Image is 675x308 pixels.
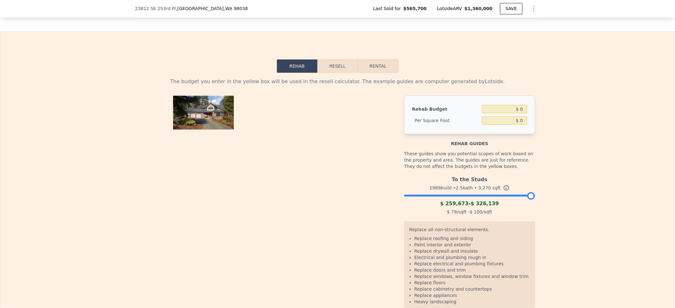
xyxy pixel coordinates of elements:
div: Replace all non-structural elements. [409,226,530,235]
div: Per Square Foot [412,115,479,126]
li: Replace windows, window fixtures and window trim [414,273,530,280]
div: /sqft - /sqft [404,207,535,216]
div: These guides show you potential scopes of work based on the property and area. The guides are jus... [404,147,535,173]
span: $ 100 [470,209,482,214]
div: Rehab Budget [412,103,479,115]
li: Replace floors [414,280,530,286]
span: , [GEOGRAPHIC_DATA] [176,6,248,12]
span: Last Sold for [373,6,403,12]
span: $ 259,673 [440,200,469,206]
li: Paint interior and exterior [414,242,530,248]
button: Rental [358,59,398,73]
span: 23812 SE 253rd Pl [135,6,176,12]
li: Replace roofing and siding [414,235,530,242]
div: - [404,200,535,207]
span: $ 79 [447,209,457,214]
div: To the Studs [404,173,535,183]
span: , WA 98038 [224,6,248,11]
div: The budget you enter in the yellow box will be used in the resell calculator. The example guides ... [140,78,535,85]
div: Rehab guides [404,134,535,147]
span: $1,360,000 [465,6,493,11]
span: 3,270 [478,185,491,190]
li: Electrical and plumbing rough in [414,254,530,261]
li: Replace appliances [414,292,530,299]
li: Replace cabinetry and countertops [414,286,530,292]
span: $ 326,139 [471,200,499,206]
div: 1989 build • 2.5 bath • sqft [404,183,535,192]
button: Show Options [528,3,540,15]
li: Replace electrical and plumbing fixtures [414,261,530,267]
button: SAVE [500,3,522,15]
li: Replace drywall and insulate [414,248,530,254]
li: Heavy landscaping [414,299,530,305]
span: $565,700 [403,6,427,12]
button: Resell [317,59,358,73]
li: Replace doors and trim [414,267,530,273]
button: Rehab [277,59,317,73]
img: Property Photo 1 [173,95,234,130]
span: Lotside ARV [437,6,464,12]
